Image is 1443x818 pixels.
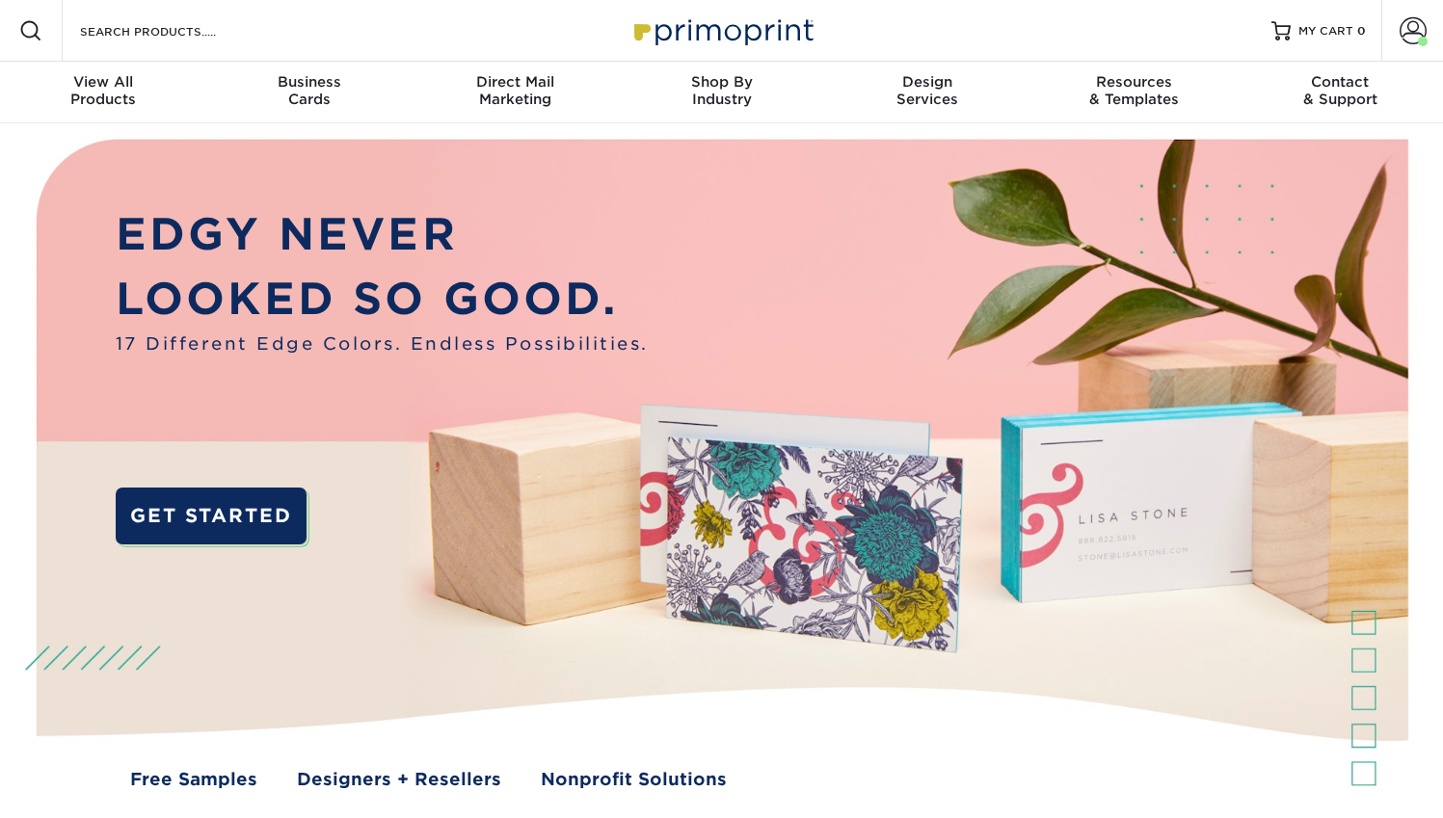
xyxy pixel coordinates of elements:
[1237,62,1443,123] a: Contact& Support
[1298,23,1353,40] span: MY CART
[206,62,413,123] a: BusinessCards
[541,767,727,793] a: Nonprofit Solutions
[413,73,619,91] span: Direct Mail
[413,73,619,108] div: Marketing
[1030,73,1237,108] div: & Templates
[1030,73,1237,91] span: Resources
[1030,62,1237,123] a: Resources& Templates
[116,331,649,357] span: 17 Different Edge Colors. Endless Possibilities.
[619,62,825,123] a: Shop ByIndustry
[297,767,501,793] a: Designers + Resellers
[1357,24,1366,38] span: 0
[824,73,1030,108] div: Services
[1237,73,1443,108] div: & Support
[130,767,257,793] a: Free Samples
[116,267,649,331] p: LOOKED SO GOOD.
[619,73,825,91] span: Shop By
[116,488,307,544] a: GET STARTED
[626,10,818,51] img: Primoprint
[206,73,413,108] div: Cards
[413,62,619,123] a: Direct MailMarketing
[1237,73,1443,91] span: Contact
[824,62,1030,123] a: DesignServices
[206,73,413,91] span: Business
[116,202,649,267] p: EDGY NEVER
[78,19,266,42] input: SEARCH PRODUCTS.....
[824,73,1030,91] span: Design
[619,73,825,108] div: Industry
